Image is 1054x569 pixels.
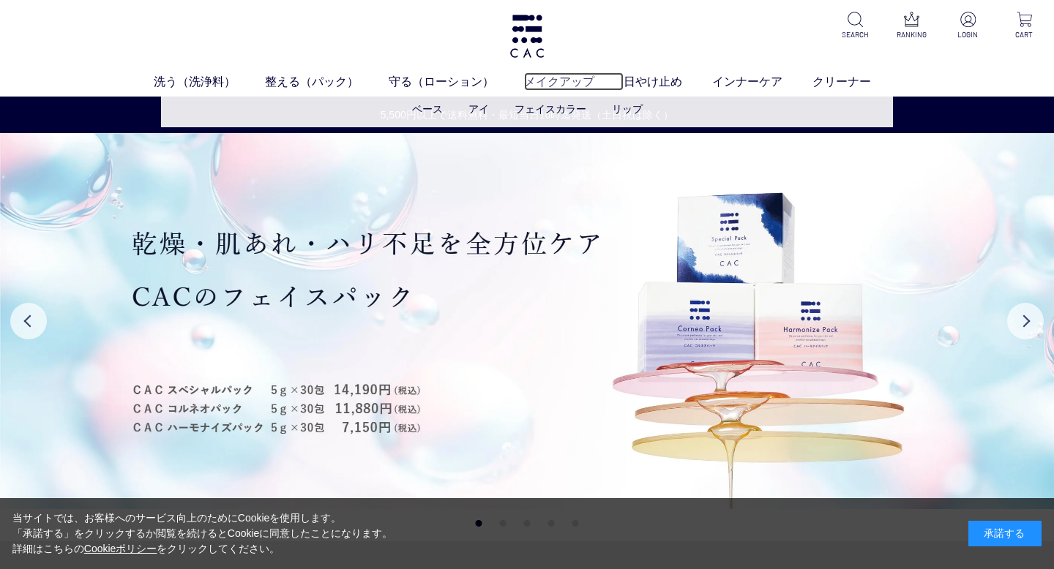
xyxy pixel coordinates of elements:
a: Cookieポリシー [84,543,157,554]
a: クリーナー [812,72,901,90]
a: SEARCH [837,12,873,40]
a: 整える（パック） [265,72,389,90]
a: CART [1006,12,1042,40]
a: アイ [468,103,489,115]
p: CART [1006,29,1042,40]
a: 5,500円以上で送料無料・最短当日16時迄発送（土日祝は除く） [1,108,1053,123]
a: 日やけ止め [624,72,712,90]
p: RANKING [894,29,930,40]
p: LOGIN [950,29,986,40]
a: フェイスカラー [515,103,586,115]
a: ベース [412,103,443,115]
a: メイクアップ [524,72,624,90]
button: Previous [10,303,47,339]
a: リップ [612,103,643,115]
button: Next [1007,303,1044,339]
a: RANKING [894,12,930,40]
p: SEARCH [837,29,873,40]
a: インナーケア [712,72,812,90]
div: 当サイトでは、お客様へのサービス向上のためにCookieを使用します。 「承諾する」をクリックするか閲覧を続けるとCookieに同意したことになります。 詳細はこちらの をクリックしてください。 [12,510,393,557]
a: 洗う（洗浄料） [154,72,266,90]
a: 守る（ローション） [389,72,524,90]
a: LOGIN [950,12,986,40]
img: logo [508,15,546,58]
div: 承諾する [968,521,1042,546]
